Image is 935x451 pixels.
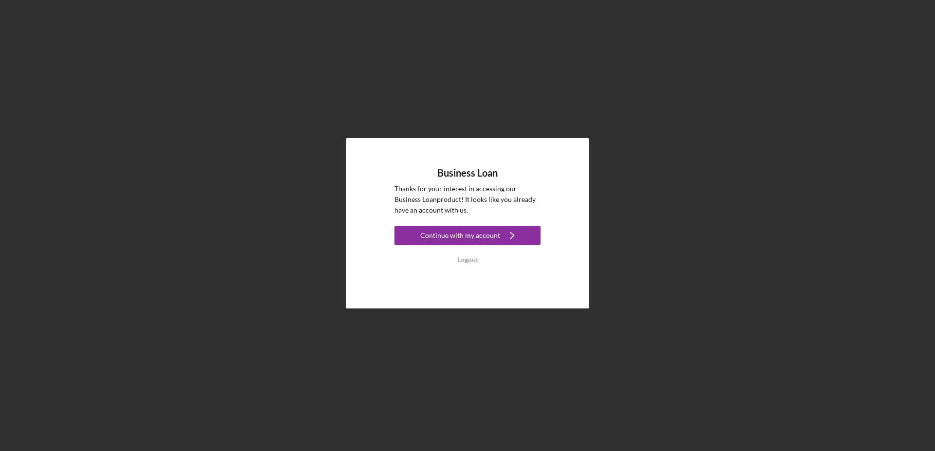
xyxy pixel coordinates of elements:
h4: Business Loan [437,167,498,179]
p: Thanks for your interest in accessing our Business Loan product! It looks like you already have a... [394,183,541,216]
a: Continue with my account [394,226,541,248]
button: Logout [394,250,541,270]
button: Continue with my account [394,226,541,245]
div: Logout [457,250,478,270]
div: Continue with my account [420,226,500,245]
